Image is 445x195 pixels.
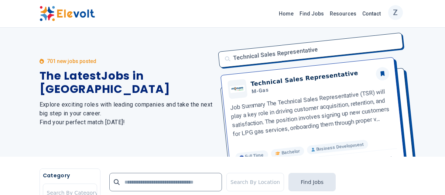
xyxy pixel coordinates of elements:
a: Home [276,8,297,20]
p: Z [393,3,398,22]
h5: Category [43,172,97,179]
p: 701 new jobs posted [47,58,96,65]
button: Find Jobs [288,173,336,191]
a: Find Jobs [297,8,327,20]
a: Resources [327,8,359,20]
a: Contact [359,8,384,20]
img: Elevolt [40,6,95,21]
h1: The Latest Jobs in [GEOGRAPHIC_DATA] [40,69,214,96]
h2: Explore exciting roles with leading companies and take the next big step in your career. Find you... [40,100,214,127]
button: Z [388,5,403,20]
